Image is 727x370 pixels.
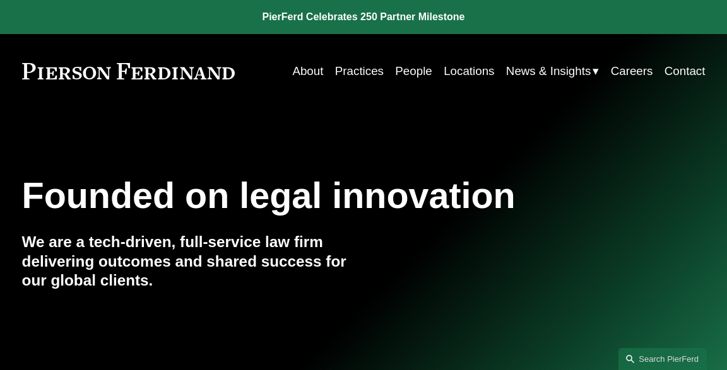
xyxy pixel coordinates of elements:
a: Search this site [618,348,707,370]
a: Locations [444,59,494,83]
h1: Founded on legal innovation [22,175,591,217]
h4: We are a tech-driven, full-service law firm delivering outcomes and shared success for our global... [22,233,363,291]
a: About [292,59,323,83]
span: News & Insights [506,61,591,82]
a: Contact [665,59,706,83]
a: People [395,59,432,83]
a: folder dropdown [506,59,599,83]
a: Careers [611,59,653,83]
a: Practices [335,59,384,83]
